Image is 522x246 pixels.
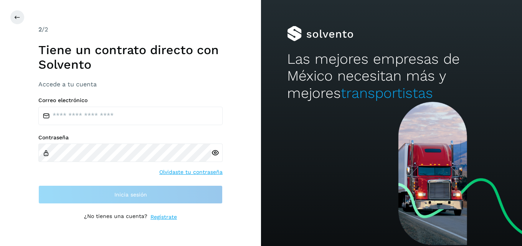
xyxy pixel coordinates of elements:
[341,85,433,101] span: transportistas
[38,185,223,204] button: Inicia sesión
[38,81,223,88] h3: Accede a tu cuenta
[287,51,496,102] h2: Las mejores empresas de México necesitan más y mejores
[159,168,223,176] a: Olvidaste tu contraseña
[84,213,147,221] p: ¿No tienes una cuenta?
[38,25,223,34] div: /2
[38,43,223,72] h1: Tiene un contrato directo con Solvento
[38,134,223,141] label: Contraseña
[38,97,223,104] label: Correo electrónico
[150,213,177,221] a: Regístrate
[114,192,147,197] span: Inicia sesión
[38,26,42,33] span: 2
